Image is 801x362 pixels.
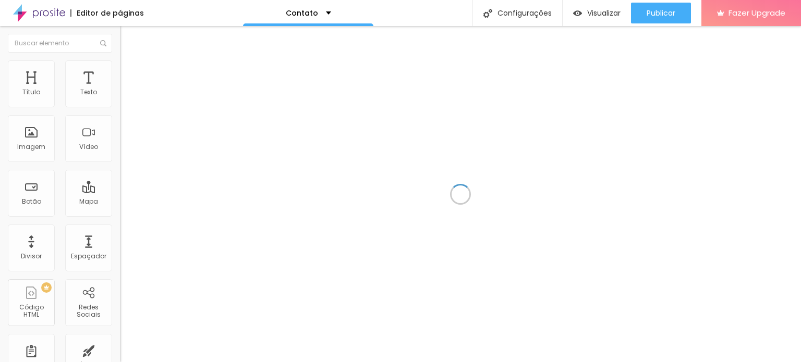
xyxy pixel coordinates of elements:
div: Botão [22,198,41,205]
input: Buscar elemento [8,34,112,53]
div: Título [22,89,40,96]
div: Vídeo [79,143,98,151]
span: Publicar [647,9,675,17]
div: Código HTML [10,304,52,319]
div: Imagem [17,143,45,151]
img: Icone [483,9,492,18]
div: Redes Sociais [68,304,109,319]
span: Fazer Upgrade [729,8,785,17]
div: Mapa [79,198,98,205]
p: Contato [286,9,318,17]
img: view-1.svg [573,9,582,18]
div: Texto [80,89,97,96]
button: Publicar [631,3,691,23]
img: Icone [100,40,106,46]
div: Editor de páginas [70,9,144,17]
button: Visualizar [563,3,631,23]
div: Espaçador [71,253,106,260]
span: Visualizar [587,9,621,17]
div: Divisor [21,253,42,260]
